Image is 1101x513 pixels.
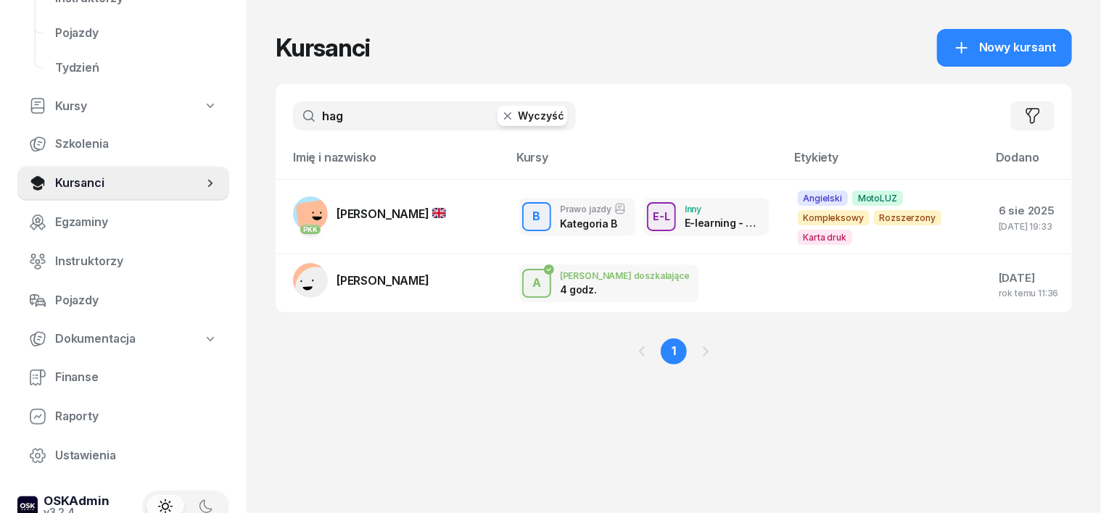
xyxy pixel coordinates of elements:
span: Egzaminy [55,213,218,232]
div: 6 sie 2025 [999,201,1060,220]
span: Raporty [55,407,218,426]
a: Nowy kursant [937,29,1072,67]
span: Kursanci [55,174,203,193]
div: A [527,271,547,296]
span: Szkolenia [55,135,218,154]
div: PKK [300,225,321,234]
th: Etykiety [786,148,987,179]
div: Kategoria B [560,217,626,230]
button: Wyczyść [498,106,567,126]
div: B [527,204,547,229]
div: [DATE] 19:33 [999,222,1060,231]
a: Tydzień [44,51,229,85]
span: Pojazdy [55,291,218,310]
a: Pojazdy [17,283,229,318]
span: Kursy [55,97,87,116]
span: Pojazdy [55,24,218,43]
div: 4 godz. [560,283,635,296]
th: Imię i nazwisko [276,148,508,179]
a: [PERSON_NAME] [293,263,429,298]
h1: Kursanci [276,35,370,61]
span: [PERSON_NAME] [337,273,429,288]
a: 1 [661,338,687,364]
span: Instruktorzy [55,252,218,271]
div: E-learning - 90 dni [685,217,760,229]
a: Szkolenia [17,127,229,162]
a: Dokumentacja [17,322,229,356]
span: Ustawienia [55,446,218,465]
a: Pojazdy [44,16,229,51]
div: OSKAdmin [44,495,110,507]
button: A [522,269,551,298]
a: Ustawienia [17,438,229,473]
a: Egzaminy [17,205,229,240]
a: Kursy [17,90,229,123]
a: Kursanci [17,166,229,201]
span: Karta druk [798,230,852,245]
div: rok temu 11:36 [999,288,1060,298]
a: Raporty [17,399,229,434]
button: B [522,202,551,231]
div: [PERSON_NAME] doszkalające [560,271,690,280]
th: Dodano [987,148,1072,179]
a: Instruktorzy [17,244,229,279]
a: Finanse [17,360,229,395]
div: Prawo jazdy [560,203,626,214]
span: Rozszerzony [874,210,941,225]
span: Finanse [55,368,218,387]
button: E-L [647,202,676,231]
span: MotoLUZ [852,191,903,206]
th: Kursy [508,148,786,179]
div: E-L [647,207,676,225]
span: Tydzień [55,59,218,78]
span: [PERSON_NAME] [337,207,446,221]
div: Inny [685,204,760,214]
span: Nowy kursant [979,38,1056,57]
div: [DATE] [999,269,1060,288]
span: Angielski [798,191,849,206]
input: Szukaj [293,101,576,130]
span: Kompleksowy [798,210,870,225]
span: Dokumentacja [55,330,136,349]
a: PKK[PERSON_NAME] [293,196,446,231]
